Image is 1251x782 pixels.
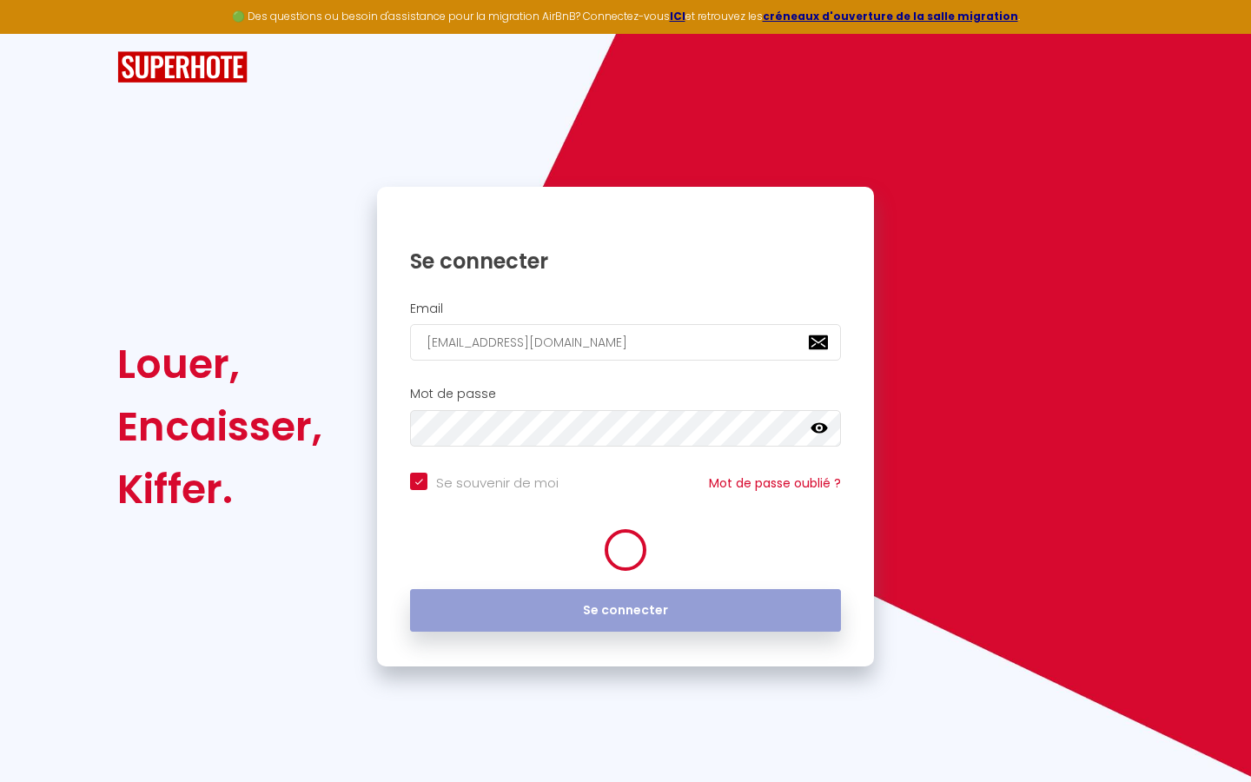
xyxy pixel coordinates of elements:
a: créneaux d'ouverture de la salle migration [763,9,1018,23]
h1: Se connecter [410,248,841,275]
h2: Mot de passe [410,387,841,401]
div: Kiffer. [117,458,322,520]
img: SuperHote logo [117,51,248,83]
div: Louer, [117,333,322,395]
a: Mot de passe oublié ? [709,474,841,492]
button: Ouvrir le widget de chat LiveChat [14,7,66,59]
a: ICI [670,9,685,23]
iframe: Chat [1177,704,1238,769]
button: Se connecter [410,589,841,633]
input: Ton Email [410,324,841,361]
div: Encaisser, [117,395,322,458]
h2: Email [410,302,841,316]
